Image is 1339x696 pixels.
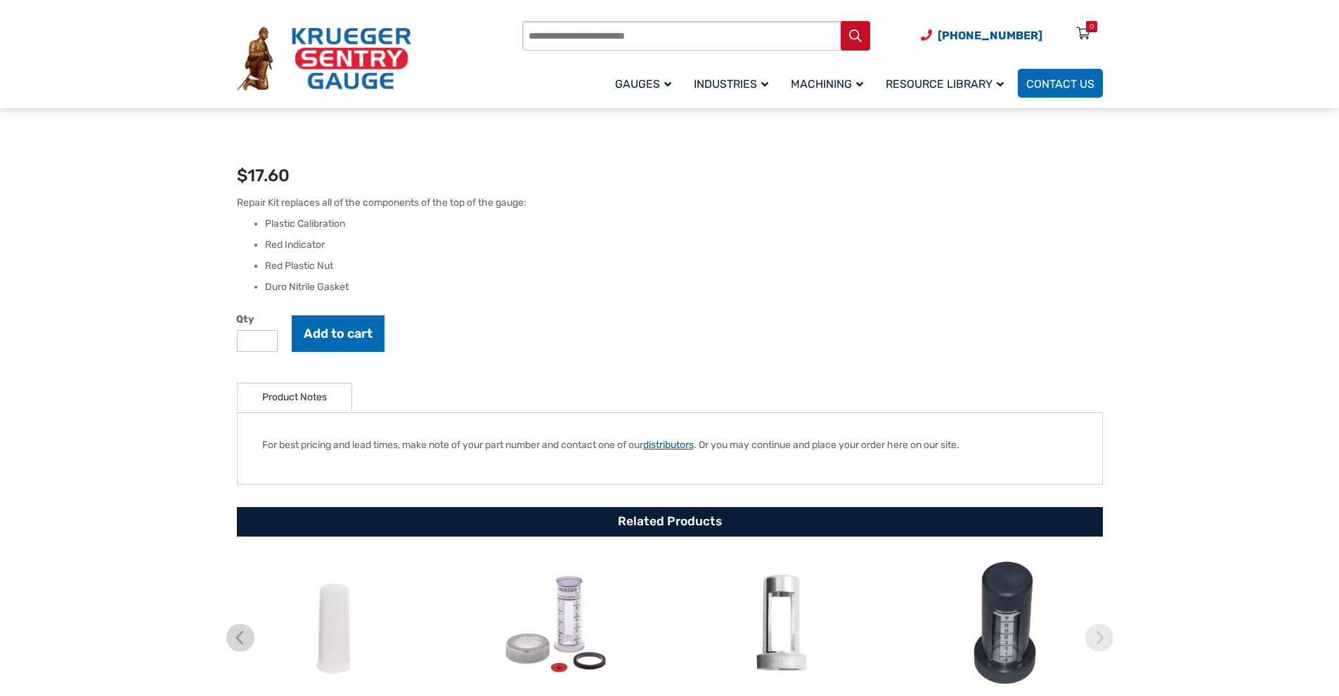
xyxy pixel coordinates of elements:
[237,195,1103,210] p: Repair Kit replaces all of the components of the top of the gauge:
[685,67,782,100] a: Industries
[262,438,1078,452] p: For best pricing and lead times, make note of your part number and contact one of our . Or you ma...
[877,67,1018,100] a: Resource Library
[262,383,327,411] a: Product Notes
[237,166,290,185] bdi: 17.60
[615,77,671,91] span: Gauges
[237,27,411,91] img: Krueger Sentry Gauge
[237,330,278,352] input: Product quantity
[265,217,1103,231] li: Plastic Calibration
[226,558,443,691] img: Float-P
[921,27,1042,44] a: Phone Number (920) 434-8860
[673,558,890,691] img: ALG-OF
[237,166,247,185] span: $
[292,315,384,352] button: Add to cart
[265,238,1103,252] li: Red Indicator
[226,624,254,652] img: chevron-left.svg
[450,558,666,691] img: DALN-Kit
[643,439,694,451] a: distributors
[938,29,1042,42] span: [PHONE_NUMBER]
[1089,21,1094,32] div: 0
[694,77,768,91] span: Industries
[886,77,1004,91] span: Resource Library
[1085,624,1113,652] img: chevron-right.svg
[1026,77,1094,91] span: Contact Us
[782,67,877,100] a: Machining
[237,507,1103,537] h2: Related Products
[1018,69,1103,98] a: Contact Us
[791,77,863,91] span: Machining
[265,259,1103,273] li: Red Plastic Nut
[265,280,1103,294] li: Duro Nitrile Gasket
[897,558,1113,691] img: PVG
[607,67,685,100] a: Gauges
